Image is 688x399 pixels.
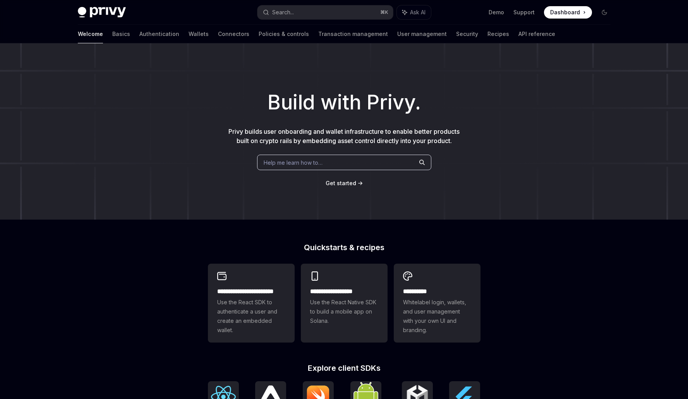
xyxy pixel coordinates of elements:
[208,244,480,251] h2: Quickstarts & recipes
[310,298,378,326] span: Use the React Native SDK to build a mobile app on Solana.
[513,9,535,16] a: Support
[394,264,480,343] a: **** *****Whitelabel login, wallets, and user management with your own UI and branding.
[410,9,425,16] span: Ask AI
[550,9,580,16] span: Dashboard
[208,364,480,372] h2: Explore client SDKs
[544,6,592,19] a: Dashboard
[78,25,103,43] a: Welcome
[112,25,130,43] a: Basics
[380,9,388,15] span: ⌘ K
[218,25,249,43] a: Connectors
[228,128,460,145] span: Privy builds user onboarding and wallet infrastructure to enable better products built on crypto ...
[272,8,294,17] div: Search...
[397,25,447,43] a: User management
[489,9,504,16] a: Demo
[518,25,555,43] a: API reference
[217,298,285,335] span: Use the React SDK to authenticate a user and create an embedded wallet.
[139,25,179,43] a: Authentication
[598,6,611,19] button: Toggle dark mode
[264,159,323,167] span: Help me learn how to…
[12,87,676,118] h1: Build with Privy.
[259,25,309,43] a: Policies & controls
[301,264,388,343] a: **** **** **** ***Use the React Native SDK to build a mobile app on Solana.
[403,298,471,335] span: Whitelabel login, wallets, and user management with your own UI and branding.
[456,25,478,43] a: Security
[189,25,209,43] a: Wallets
[318,25,388,43] a: Transaction management
[257,5,393,19] button: Search...⌘K
[78,7,126,18] img: dark logo
[487,25,509,43] a: Recipes
[397,5,431,19] button: Ask AI
[326,179,356,187] a: Get started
